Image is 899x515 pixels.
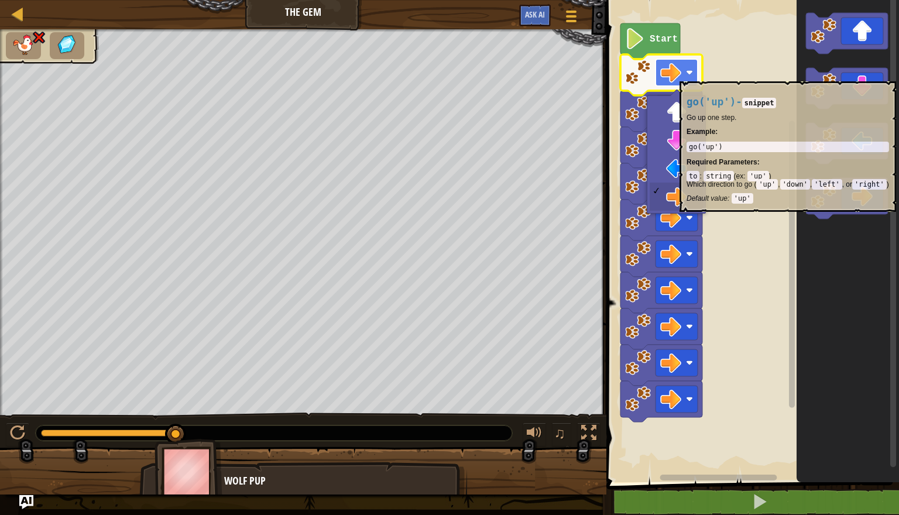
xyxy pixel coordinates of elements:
[687,96,736,108] span: go('up')
[742,98,777,108] code: snippet
[687,194,728,202] span: Default value
[525,9,545,20] span: Ask AI
[687,172,889,202] div: ( )
[687,171,699,181] code: to
[687,180,889,188] p: Which direction to go ( , , , or )
[6,32,41,59] li: Your hero must survive.
[687,158,757,166] span: Required Parameters
[687,128,718,136] strong: :
[519,5,551,26] button: Ask AI
[687,97,889,108] h4: -
[50,32,85,59] li: Collect the gems.
[812,179,842,190] code: 'left'
[689,143,887,151] div: go('up')
[577,423,601,447] button: Toggle fullscreen
[6,423,29,447] button: Ctrl + P: Pause
[687,114,889,122] p: Go up one step.
[523,423,546,447] button: Adjust volume
[780,179,810,190] code: 'down'
[747,171,769,181] code: 'up'
[736,172,744,180] span: ex
[728,194,732,202] span: :
[650,34,678,44] text: Start
[757,158,760,166] span: :
[852,179,887,190] code: 'right'
[756,179,778,190] code: 'up'
[699,172,704,180] span: :
[704,171,733,181] code: string
[155,439,222,504] img: thang_avatar_frame.png
[557,5,586,32] button: Show game menu
[224,473,455,489] div: Wolf Pup
[554,424,566,442] span: ♫
[743,172,747,180] span: :
[687,128,715,136] span: Example
[732,193,753,204] code: 'up'
[552,423,572,447] button: ♫
[19,495,33,509] button: Ask AI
